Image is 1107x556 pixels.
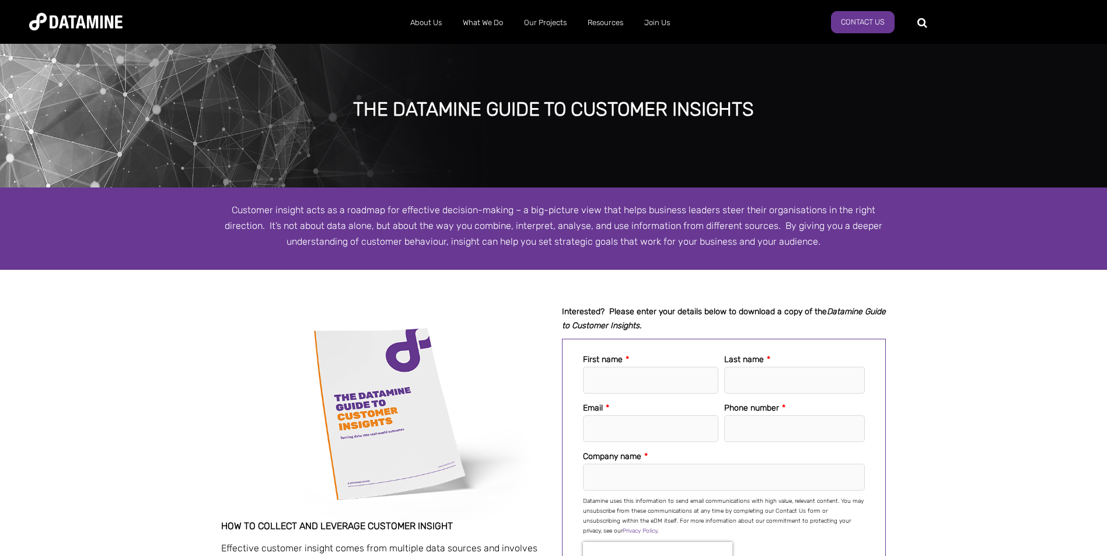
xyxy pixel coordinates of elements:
span: Company name [583,451,641,461]
span: Phone number [724,403,779,413]
span: How to collect and leverage customer insight [221,520,453,531]
img: Datamine-CustomerInsights-Cover sml [221,305,545,521]
p: Customer insight acts as a roadmap for effective decision-making – a big-picture view that helps ... [221,202,886,250]
span: Last name [724,355,764,364]
img: Datamine [29,13,123,30]
p: Datamine uses this information to send email communications with high value, relevant content. Yo... [583,496,865,536]
a: Join Us [634,8,680,38]
a: What We Do [452,8,514,38]
a: Privacy Policy [623,527,657,534]
a: About Us [400,8,452,38]
strong: Interested? Please enter your details below to download a copy of the [562,307,886,331]
a: Contact Us [831,11,895,33]
span: Email [583,403,603,413]
span: First name [583,355,623,364]
div: The datamine guide to Customer Insights [125,99,981,120]
a: Resources [577,8,634,38]
a: Our Projects [514,8,577,38]
em: Datamine Guide to Customer Insights. [562,307,886,331]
